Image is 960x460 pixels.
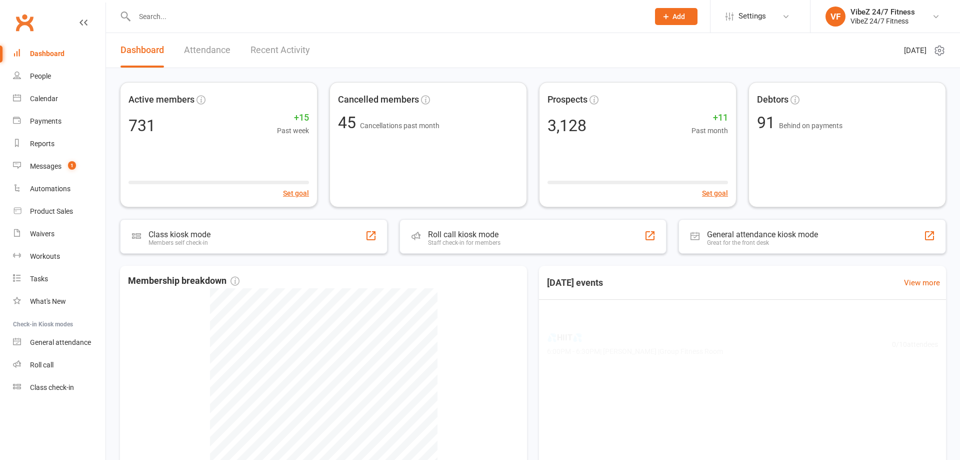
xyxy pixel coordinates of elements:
div: Automations [30,185,70,193]
span: Settings [738,5,766,28]
span: Past week [277,125,309,136]
span: +11 [691,111,728,125]
button: Set goal [283,188,309,199]
div: Waivers [30,230,54,238]
a: People [13,65,105,88]
div: Product Sales [30,207,73,215]
div: General attendance [30,338,91,346]
span: +15 [277,111,309,125]
input: Search... [131,10,642,24]
span: 💦HIIT💦 [547,331,723,344]
span: 45 [338,113,360,132]
a: Messages 1 [13,155,105,178]
div: What's New [30,297,66,305]
div: VibeZ 24/7 Fitness [850,8,915,17]
div: Calendar [30,95,58,103]
a: View more [904,277,940,289]
span: Debtors [757,93,788,107]
div: Class check-in [30,383,74,391]
a: Calendar [13,88,105,110]
a: Tasks [13,268,105,290]
a: Payments [13,110,105,133]
a: What's New [13,290,105,313]
div: Payments [30,117,61,125]
span: 0 / 10 attendees [892,339,938,350]
div: Staff check-in for members [428,239,500,246]
a: Attendance [184,33,230,68]
div: Tasks [30,275,48,283]
div: Members self check-in [148,239,210,246]
div: Roll call kiosk mode [428,230,500,239]
div: VF [825,7,845,27]
div: Workouts [30,252,60,260]
a: Dashboard [13,43,105,65]
div: People [30,72,51,80]
span: 1 [68,161,76,170]
a: Automations [13,178,105,200]
span: Add [672,13,685,21]
div: VibeZ 24/7 Fitness [850,17,915,26]
button: Add [655,8,697,25]
span: Behind on payments [779,122,842,130]
a: Reports [13,133,105,155]
span: Cancelled members [338,93,419,107]
div: 731 [128,118,155,134]
span: Cancellations past month [360,122,439,130]
button: Set goal [702,188,728,199]
div: Class kiosk mode [148,230,210,239]
div: General attendance kiosk mode [707,230,818,239]
a: Workouts [13,245,105,268]
a: Dashboard [120,33,164,68]
div: Dashboard [30,50,64,58]
span: Past month [691,125,728,136]
span: Membership breakdown [128,274,239,288]
span: Prospects [547,93,587,107]
span: 6:00PM - 6:30PM | [PERSON_NAME] | Group Fitness Room [547,346,723,357]
a: General attendance kiosk mode [13,331,105,354]
span: 91 [757,113,779,132]
h3: [DATE] events [539,274,611,292]
a: Class kiosk mode [13,376,105,399]
a: Roll call [13,354,105,376]
a: Recent Activity [250,33,310,68]
div: Roll call [30,361,53,369]
span: Active members [128,93,194,107]
div: Reports [30,140,54,148]
div: 3,128 [547,118,586,134]
a: Waivers [13,223,105,245]
div: Messages [30,162,61,170]
span: [DATE] [904,45,926,57]
div: Great for the front desk [707,239,818,246]
a: Product Sales [13,200,105,223]
a: Clubworx [12,10,37,35]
